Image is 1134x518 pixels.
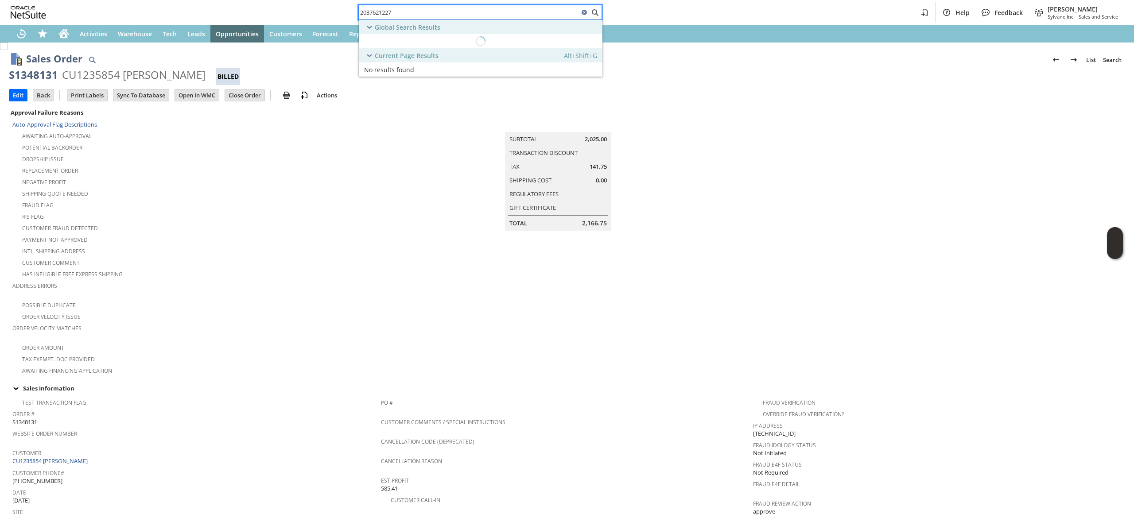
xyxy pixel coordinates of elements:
a: Actions [313,91,341,99]
span: Leads [187,30,205,38]
a: Order Velocity Issue [22,313,81,321]
a: Est Profit [381,477,409,484]
span: [PERSON_NAME] [1048,5,1118,13]
img: add-record.svg [299,90,310,101]
span: [DATE] [12,496,30,505]
img: Quick Find [87,54,97,65]
span: 141.75 [590,162,607,171]
span: Feedback [994,8,1023,17]
a: Customer Phone# [12,469,64,477]
a: Reports [344,25,378,43]
a: Gift Certificate [509,204,556,212]
div: S1348131 [9,68,58,82]
input: Print Labels [67,89,107,101]
span: 2,025.00 [585,135,607,143]
span: Alt+Shift+G [564,51,597,60]
span: Opportunities [216,30,259,38]
input: Close Order [225,89,264,101]
span: Not Initiated [753,449,787,457]
a: Replacement Order [22,167,78,174]
a: Address Errors [12,282,57,290]
span: Reports [349,30,373,38]
svg: logo [11,6,46,19]
a: Search [1099,53,1125,67]
a: Fraud Verification [763,399,816,406]
span: - [1075,13,1077,20]
a: Warehouse [113,25,157,43]
a: Negative Profit [22,178,66,186]
a: Shipping Cost [509,176,551,184]
a: Leads [182,25,210,43]
a: Override Fraud Verification? [763,410,844,418]
a: CU1235854 [PERSON_NAME] [12,457,90,465]
div: Billed [216,68,240,85]
span: Forecast [313,30,338,38]
a: RIS flag [22,213,44,220]
h1: Sales Order [26,51,82,66]
span: Not Required [753,468,788,477]
a: Test Transaction Flag [22,399,86,406]
a: Tech [157,25,182,43]
a: Transaction Discount [509,149,578,157]
a: Home [53,25,74,43]
a: Payment not approved [22,236,88,244]
a: Dropship Issue [22,155,64,163]
div: CU1235854 [PERSON_NAME] [62,68,206,82]
a: Awaiting Financing Application [22,367,112,375]
a: Fraud E4F Status [753,461,802,468]
img: Previous [1051,54,1061,65]
a: Subtotal [509,135,537,143]
span: Help [955,8,970,17]
svg: Recent Records [16,28,27,39]
a: Has Ineligible Free Express Shipping [22,271,123,278]
input: Back [33,89,54,101]
a: Fraud Review Action [753,500,811,507]
span: Activities [80,30,107,38]
a: Intl. Shipping Address [22,247,85,255]
a: Total [509,219,527,227]
a: Order Amount [22,344,64,352]
a: Potential Backorder [22,144,82,151]
span: 2,166.75 [582,219,607,228]
span: No results found [364,66,414,74]
img: Next [1068,54,1079,65]
a: Order # [12,410,35,418]
input: Sync To Database [113,89,169,101]
a: Cancellation Reason [381,457,442,465]
span: 585.41 [381,484,398,493]
input: Open In WMC [175,89,219,101]
a: Date [12,489,26,496]
span: Global Search Results [375,23,440,31]
span: [PHONE_NUMBER] [12,477,62,485]
a: Possible Duplicate [22,302,76,309]
a: No results found [359,62,602,77]
span: [TECHNICAL_ID] [753,429,796,438]
a: Customers [264,25,307,43]
div: Shortcuts [32,25,53,43]
a: Forecast [307,25,344,43]
span: S1348131 [12,418,37,426]
svg: Search [590,7,600,18]
a: Customer Fraud Detected [22,224,98,232]
caption: Summary [505,118,611,132]
span: Sales and Service [1079,13,1118,20]
a: Fraud Flag [22,201,54,209]
svg: Home [58,28,69,39]
input: Edit [9,89,27,101]
a: Opportunities [210,25,264,43]
span: Oracle Guided Learning Widget. To move around, please hold and drag [1107,244,1123,259]
svg: Shortcuts [37,28,48,39]
a: Activities [74,25,113,43]
a: Shipping Quote Needed [22,190,88,197]
div: Approval Failure Reasons [9,107,377,118]
img: print.svg [281,90,292,101]
span: Warehouse [118,30,152,38]
a: List [1083,53,1099,67]
span: Current Page Results [375,51,439,60]
td: Sales Information [9,383,1125,394]
a: Fraud Idology Status [753,441,816,449]
a: PO # [381,399,393,406]
a: Tax Exempt. Doc Provided [22,356,95,363]
a: IP Address [753,422,783,429]
a: Customer [12,449,41,457]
